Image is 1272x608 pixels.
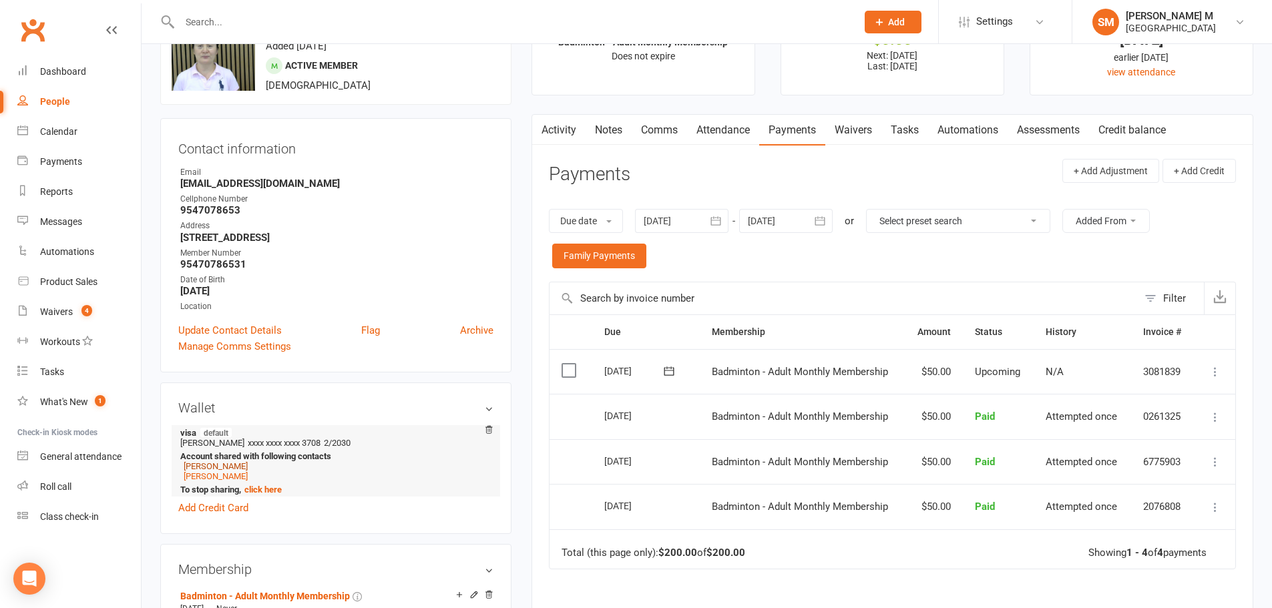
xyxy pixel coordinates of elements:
th: Status [963,315,1034,349]
span: Add [888,17,905,27]
a: Automations [17,237,141,267]
div: $0.00 [793,33,992,47]
a: Archive [460,322,493,338]
span: Attempted once [1046,456,1117,468]
div: Date of Birth [180,274,493,286]
div: Total (this page only): of [562,547,745,559]
a: Waivers [825,115,881,145]
div: Open Intercom Messenger [13,563,45,595]
th: Invoice # [1131,315,1195,349]
div: Filter [1163,290,1186,306]
h3: Membership [178,562,493,577]
a: Roll call [17,472,141,502]
strong: [STREET_ADDRESS] [180,232,493,244]
div: Cellphone Number [180,193,493,206]
input: Search... [176,13,847,31]
div: General attendance [40,451,122,462]
a: Add Credit Card [178,500,248,516]
a: Automations [928,115,1008,145]
a: Manage Comms Settings [178,338,291,354]
span: 1 [95,395,105,406]
div: [DATE] [1042,33,1241,47]
span: 4 [81,305,92,316]
span: xxxx xxxx xxxx 3708 [248,438,321,448]
span: Attempted once [1046,501,1117,513]
span: Upcoming [975,366,1020,378]
div: [DATE] [604,405,666,426]
h3: Payments [549,164,630,185]
time: Added [DATE] [266,40,327,52]
a: Assessments [1008,115,1089,145]
span: N/A [1046,366,1064,378]
strong: $200.00 [658,547,697,559]
strong: $200.00 [706,547,745,559]
span: Paid [975,410,995,422]
th: History [1034,315,1131,349]
div: Location [180,300,493,313]
div: Showing of payments [1088,547,1207,559]
a: [PERSON_NAME] [184,461,248,471]
div: Waivers [40,306,73,317]
button: Due date [549,209,623,233]
strong: Account shared with following contacts [180,451,487,461]
div: [DATE] [604,360,666,381]
td: $50.00 [904,394,963,439]
span: Badminton - Adult Monthly Membership [712,456,888,468]
div: Messages [40,216,82,227]
button: + Add Credit [1162,159,1236,183]
div: Product Sales [40,276,97,287]
div: Member Number [180,247,493,260]
a: Tasks [881,115,928,145]
strong: To stop sharing, [180,485,487,495]
div: Dashboard [40,66,86,77]
a: What's New1 [17,387,141,417]
div: Calendar [40,126,77,137]
span: [DEMOGRAPHIC_DATA] [266,79,371,91]
div: What's New [40,396,88,407]
th: Due [592,315,700,349]
div: Workouts [40,336,80,347]
strong: 9547078653 [180,204,493,216]
span: Paid [975,501,995,513]
div: SM [1092,9,1119,35]
td: 3081839 [1131,349,1195,394]
a: Workouts [17,327,141,357]
div: People [40,96,70,107]
li: [PERSON_NAME] [178,425,493,497]
span: default [200,427,232,438]
span: Paid [975,456,995,468]
a: view attendance [1107,67,1175,77]
p: Next: [DATE] Last: [DATE] [793,50,992,71]
div: earlier [DATE] [1042,50,1241,65]
div: Email [180,166,493,179]
strong: 4 [1157,547,1163,559]
a: Family Payments [552,244,646,268]
a: Class kiosk mode [17,502,141,532]
td: 6775903 [1131,439,1195,485]
a: Payments [17,147,141,177]
input: Search by invoice number [550,282,1138,314]
span: Badminton - Adult Monthly Membership [712,410,888,422]
a: General attendance kiosk mode [17,442,141,472]
a: Badminton - Adult Monthly Membership [180,591,350,601]
a: People [17,87,141,117]
strong: visa [180,427,487,438]
a: Waivers 4 [17,297,141,327]
a: Update Contact Details [178,322,282,338]
td: $50.00 [904,484,963,529]
div: [PERSON_NAME] M [1126,10,1216,22]
span: Attempted once [1046,410,1117,422]
a: Calendar [17,117,141,147]
a: [PERSON_NAME] [184,471,248,481]
span: Settings [976,7,1013,37]
div: Roll call [40,481,71,492]
a: Notes [586,115,632,145]
th: Membership [700,315,904,349]
div: Tasks [40,366,64,377]
strong: 95470786531 [180,258,493,270]
button: + Add Adjustment [1062,159,1159,183]
td: $50.00 [904,439,963,485]
div: [DATE] [604,495,666,516]
div: Payments [40,156,82,167]
div: Address [180,220,493,232]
